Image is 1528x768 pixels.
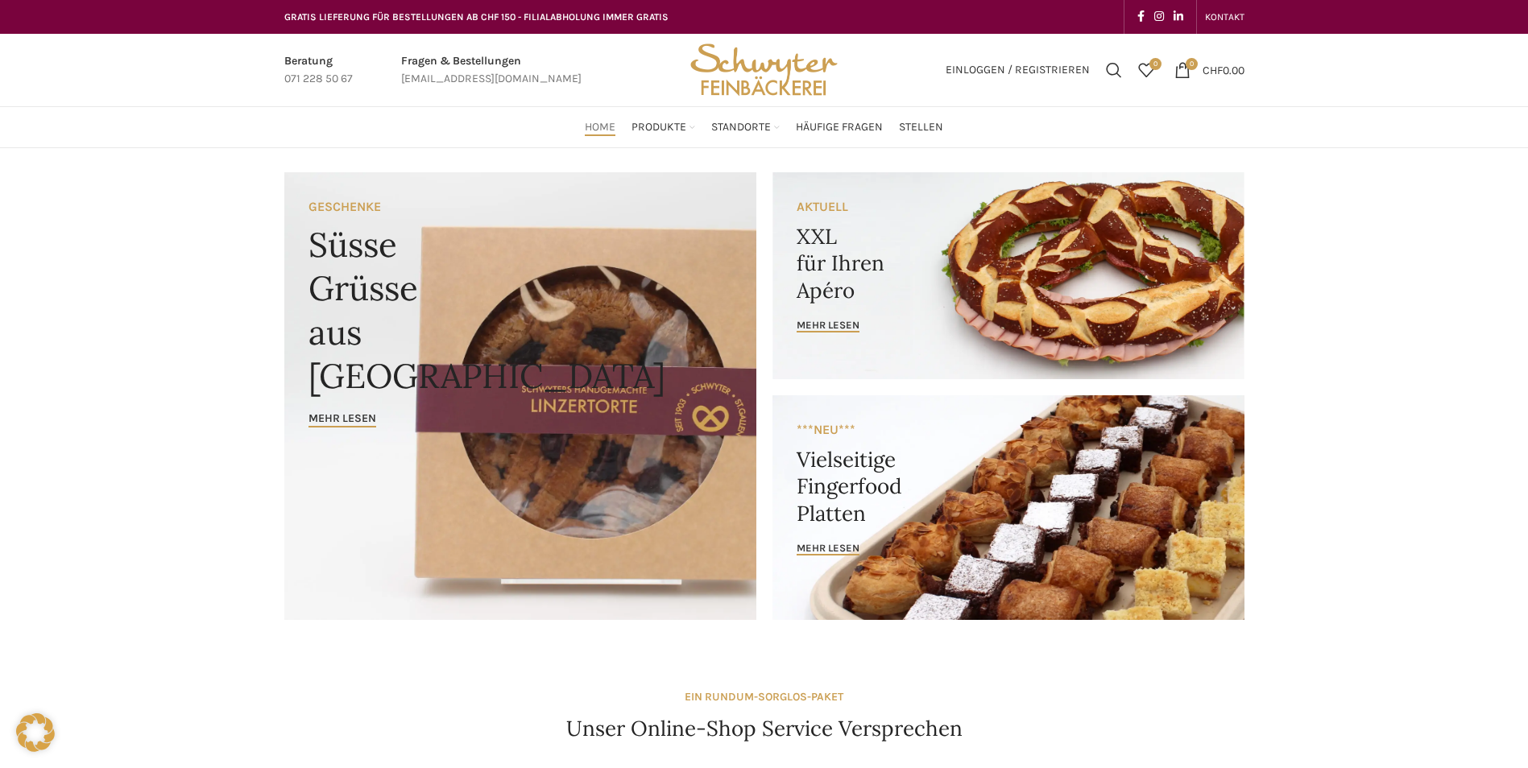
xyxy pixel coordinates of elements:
[1205,1,1244,33] a: KONTAKT
[1149,58,1162,70] span: 0
[1186,58,1198,70] span: 0
[284,52,353,89] a: Infobox link
[796,120,883,135] span: Häufige Fragen
[401,52,582,89] a: Infobox link
[711,120,771,135] span: Standorte
[1130,54,1162,86] a: 0
[585,120,615,135] span: Home
[1203,63,1223,76] span: CHF
[772,395,1244,620] a: Banner link
[899,111,943,143] a: Stellen
[899,120,943,135] span: Stellen
[1130,54,1162,86] div: Meine Wunschliste
[585,111,615,143] a: Home
[711,111,780,143] a: Standorte
[1169,6,1188,28] a: Linkedin social link
[685,690,843,704] strong: EIN RUNDUM-SORGLOS-PAKET
[685,34,843,106] img: Bäckerei Schwyter
[631,111,695,143] a: Produkte
[566,714,963,743] h4: Unser Online-Shop Service Versprechen
[1149,6,1169,28] a: Instagram social link
[284,11,669,23] span: GRATIS LIEFERUNG FÜR BESTELLUNGEN AB CHF 150 - FILIALABHOLUNG IMMER GRATIS
[284,172,756,620] a: Banner link
[1205,11,1244,23] span: KONTAKT
[938,54,1098,86] a: Einloggen / Registrieren
[946,64,1090,76] span: Einloggen / Registrieren
[1098,54,1130,86] a: Suchen
[1133,6,1149,28] a: Facebook social link
[631,120,686,135] span: Produkte
[276,111,1253,143] div: Main navigation
[1203,63,1244,76] bdi: 0.00
[1197,1,1253,33] div: Secondary navigation
[1166,54,1253,86] a: 0 CHF0.00
[685,62,843,76] a: Site logo
[772,172,1244,379] a: Banner link
[796,111,883,143] a: Häufige Fragen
